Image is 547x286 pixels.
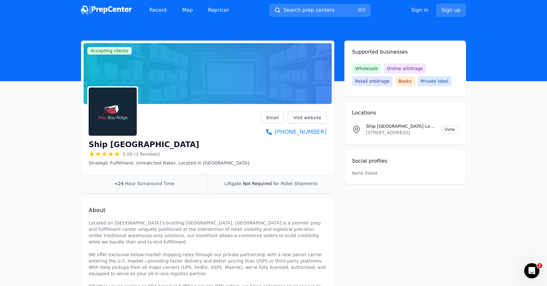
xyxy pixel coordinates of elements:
a: Map [177,4,198,16]
h1: Ship [GEOGRAPHIC_DATA] [89,140,199,150]
h2: Locations [352,109,458,117]
iframe: Intercom live chat [524,263,539,278]
span: <24 [114,181,124,186]
span: Hour Turnaround Time [125,181,174,186]
span: Liftgate [224,181,241,186]
a: Sign up [436,3,466,17]
span: Search prep centers [283,6,334,14]
p: [STREET_ADDRESS] [366,129,436,136]
kbd: K [362,7,366,13]
span: Not Required [243,181,272,186]
p: Strategic Fulfillment. Unmatched Rates. Located in [GEOGRAPHIC_DATA] [89,160,249,166]
img: PrepCenter [81,6,132,15]
span: 5.00 (1 Reviews) [123,151,160,157]
a: Recent [144,4,172,16]
h2: Supported businesses [352,48,458,56]
span: for Pallet Shipments [273,181,318,186]
span: Accepting clients [87,47,132,55]
p: None listed. [352,170,379,176]
span: 1 [537,263,542,268]
span: Wholesale [352,63,381,74]
img: Ship Bay Ridge [89,88,137,136]
a: Visit website [288,112,327,124]
button: Search prep centers⌘K [269,4,371,17]
a: Repricer [203,4,234,16]
kbd: ⌘ [357,7,362,13]
span: Private label [418,76,451,86]
span: Books [395,76,415,86]
span: Retail arbitrage [352,76,393,86]
p: Ship [GEOGRAPHIC_DATA] Location [366,123,436,129]
h2: About [89,206,327,215]
a: View [441,125,458,133]
h2: Social profiles [352,157,458,165]
a: Email [261,112,284,124]
a: Sign in [411,6,429,14]
a: [PHONE_NUMBER] [261,127,327,136]
span: Online arbitrage [384,63,426,74]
